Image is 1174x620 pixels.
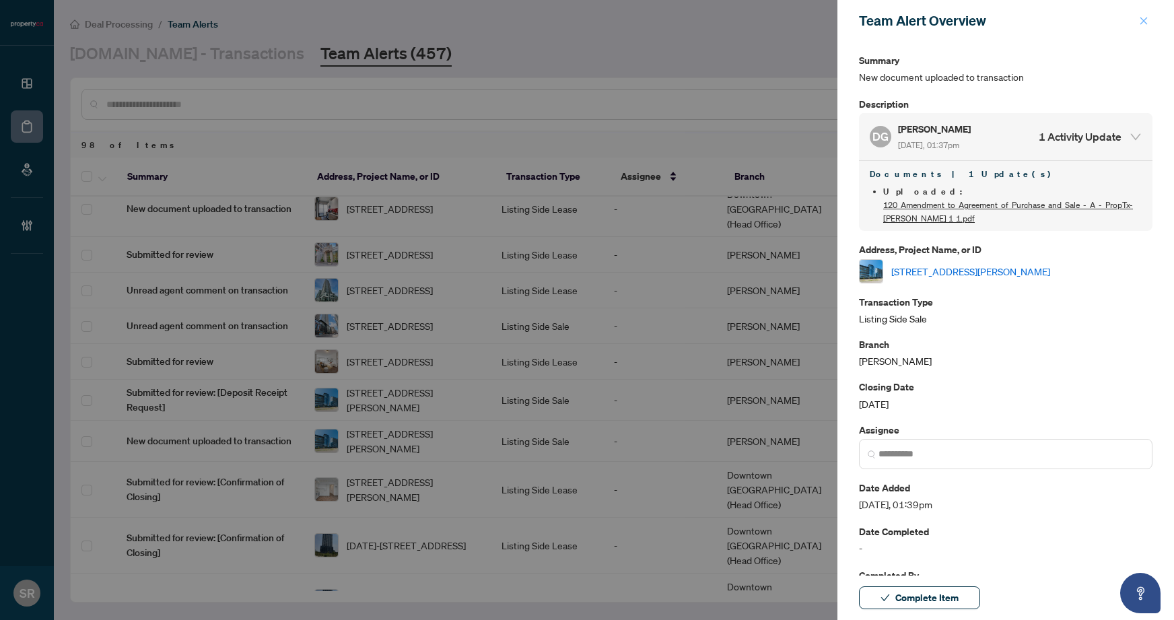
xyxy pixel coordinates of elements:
div: Team Alert Overview [859,11,1135,31]
button: Complete Item [859,586,980,609]
div: Listing Side Sale [859,294,1152,326]
span: - [859,541,1152,556]
span: check [880,593,890,602]
p: Closing Date [859,379,1152,394]
span: New document uploaded to transaction [859,69,1152,85]
span: Uploaded : [883,186,971,197]
span: DG [872,128,889,145]
span: Complete Item [895,587,959,609]
p: Branch [859,337,1152,352]
p: Transaction Type [859,294,1152,310]
p: Date Completed [859,524,1152,539]
a: [STREET_ADDRESS][PERSON_NAME] [891,264,1050,279]
p: Assignee [859,422,1152,438]
p: Description [859,96,1152,112]
p: Address, Project Name, or ID [859,242,1152,257]
img: search_icon [868,450,876,458]
div: DG[PERSON_NAME] [DATE], 01:37pm1 Activity Update [859,113,1152,160]
span: close [1139,16,1148,26]
button: Open asap [1120,573,1161,613]
div: [PERSON_NAME] [859,337,1152,368]
span: expanded [1130,131,1142,143]
span: [DATE], 01:37pm [898,140,959,150]
h4: Documents | 1 Update(s) [870,166,1142,182]
div: [DATE] [859,379,1152,411]
p: Completed By [859,567,1152,583]
h5: [PERSON_NAME] [898,121,973,137]
img: thumbnail-img [860,260,883,283]
p: Date Added [859,480,1152,495]
a: 120_Amendment_to_Agreement_of_Purchase_and_Sale_-_A_-_PropTx-[PERSON_NAME] 1 1.pdf [883,200,1133,223]
h4: 1 Activity Update [1039,129,1121,145]
span: [DATE], 01:39pm [859,497,1152,512]
p: Summary [859,53,1152,68]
